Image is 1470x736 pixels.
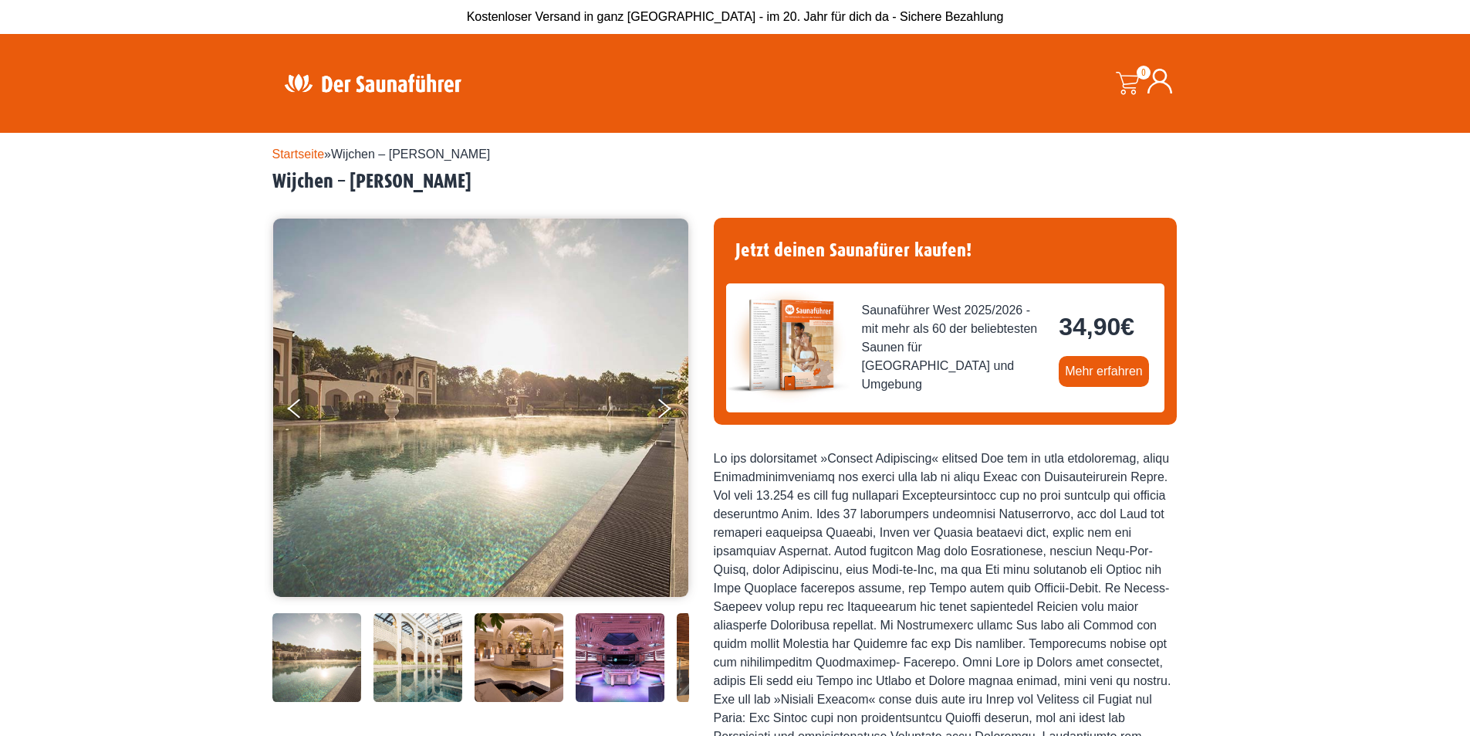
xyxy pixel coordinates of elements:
[726,230,1164,271] h4: Jetzt deinen Saunafürer kaufen!
[1059,313,1134,341] bdi: 34,90
[467,10,1004,23] span: Kostenloser Versand in ganz [GEOGRAPHIC_DATA] - im 20. Jahr für dich da - Sichere Bezahlung
[331,148,490,161] span: Wijchen – [PERSON_NAME]
[272,170,1198,194] h2: Wijchen – [PERSON_NAME]
[288,392,326,431] button: Previous
[862,301,1047,394] span: Saunaführer West 2025/2026 - mit mehr als 60 der beliebtesten Saunen für [GEOGRAPHIC_DATA] und Um...
[272,148,491,161] span: »
[272,148,325,161] a: Startseite
[1120,313,1134,341] span: €
[1137,66,1151,80] span: 0
[726,283,850,407] img: der-saunafuehrer-2025-west.jpg
[655,392,694,431] button: Next
[1059,356,1149,387] a: Mehr erfahren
